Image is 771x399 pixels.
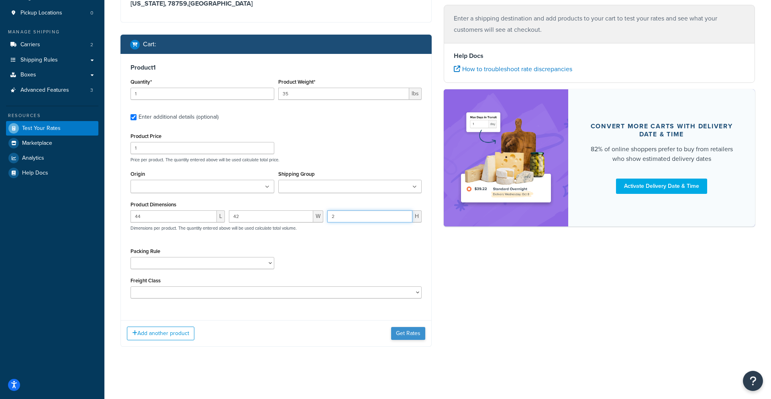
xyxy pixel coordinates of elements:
button: Get Rates [391,327,425,340]
span: Boxes [20,72,36,78]
span: Advanced Features [20,87,69,94]
span: lbs [409,88,422,100]
h4: Help Docs [454,51,745,61]
label: Product Price [131,133,161,139]
label: Origin [131,171,145,177]
a: Analytics [6,151,98,165]
span: 0 [90,10,93,16]
span: Analytics [22,155,44,162]
a: Shipping Rules [6,53,98,68]
a: Pickup Locations0 [6,6,98,21]
label: Product Weight* [278,79,315,85]
div: Convert more carts with delivery date & time [587,122,736,138]
label: Shipping Group [278,171,315,177]
a: Activate Delivery Date & Time [616,179,707,194]
span: H [412,210,422,222]
h3: Product 1 [131,64,422,72]
img: feature-image-ddt-36eae7f7280da8017bfb280eaccd9c446f90b1fe08728e4019434db127062ab4.png [456,101,556,214]
span: W [313,210,323,222]
li: Pickup Locations [6,6,98,21]
a: Boxes [6,68,98,82]
input: 0.00 [278,88,410,100]
li: Advanced Features [6,83,98,98]
input: 0 [131,88,274,100]
button: Open Resource Center [743,371,763,391]
a: Marketplace [6,136,98,150]
h2: Cart : [143,41,156,48]
a: Test Your Rates [6,121,98,136]
span: Test Your Rates [22,125,61,132]
a: Help Docs [6,166,98,180]
span: L [217,210,225,222]
div: Resources [6,112,98,119]
span: Shipping Rules [20,57,58,64]
span: 3 [90,87,93,94]
a: Carriers2 [6,37,98,52]
a: How to troubleshoot rate discrepancies [454,64,572,74]
input: Enter additional details (optional) [131,114,137,120]
label: Packing Rule [131,248,160,254]
label: Quantity* [131,79,152,85]
label: Product Dimensions [131,202,176,208]
p: Price per product. The quantity entered above will be used calculate total price. [128,157,424,162]
div: Manage Shipping [6,29,98,35]
span: Marketplace [22,140,52,147]
span: Help Docs [22,170,48,177]
button: Add another product [127,327,194,340]
label: Freight Class [131,278,161,284]
span: Carriers [20,41,40,48]
p: Enter a shipping destination and add products to your cart to test your rates and see what your c... [454,13,745,35]
li: Carriers [6,37,98,52]
span: Pickup Locations [20,10,62,16]
span: 2 [90,41,93,48]
div: 82% of online shoppers prefer to buy from retailers who show estimated delivery dates [587,144,736,164]
p: Dimensions per product. The quantity entered above will be used calculate total volume. [128,225,297,231]
a: Advanced Features3 [6,83,98,98]
div: Enter additional details (optional) [139,111,218,123]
